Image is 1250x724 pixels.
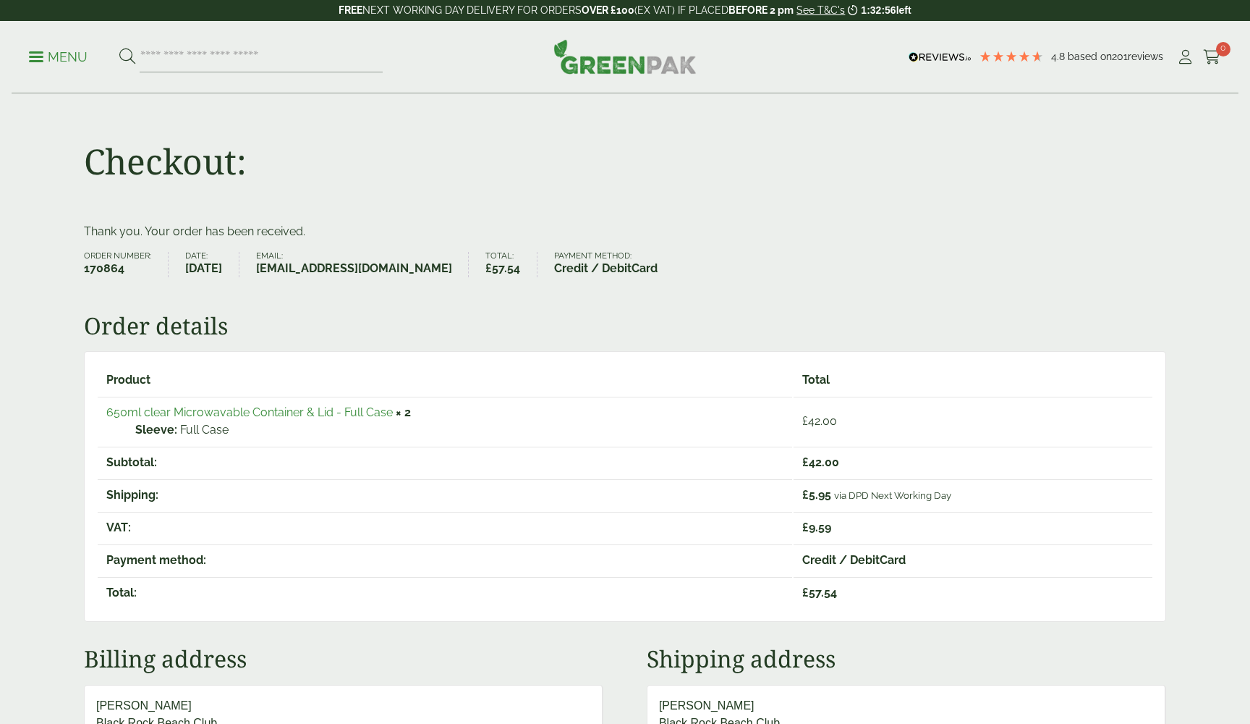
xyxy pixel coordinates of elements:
[794,365,1152,395] th: Total
[796,4,845,16] a: See T&C's
[135,421,177,439] strong: Sleeve:
[98,512,792,543] th: VAT:
[1128,51,1163,62] span: reviews
[84,312,1166,340] h2: Order details
[339,4,362,16] strong: FREE
[728,4,794,16] strong: BEFORE 2 pm
[802,521,831,534] span: 9.59
[485,261,492,275] span: £
[802,488,831,502] span: 5.95
[802,414,808,428] span: £
[84,252,169,277] li: Order number:
[834,489,951,501] small: via DPD Next Working Day
[1203,50,1221,64] i: Cart
[98,365,792,395] th: Product
[256,252,469,277] li: Email:
[909,52,971,62] img: REVIEWS.io
[29,49,88,63] a: Menu
[1176,50,1194,64] i: My Account
[98,447,792,478] th: Subtotal:
[106,405,393,419] a: 650ml clear Microwavable Container & Lid - Full Case
[98,479,792,510] th: Shipping:
[979,50,1044,63] div: 4.79 Stars
[794,544,1152,576] td: Credit / DebitCard
[582,4,634,16] strong: OVER £100
[554,252,674,277] li: Payment method:
[802,455,809,469] span: £
[185,260,222,277] strong: [DATE]
[185,252,239,277] li: Date:
[1112,51,1128,62] span: 201
[802,586,809,599] span: £
[135,421,783,439] p: Full Case
[553,39,697,74] img: GreenPak Supplies
[485,261,520,275] bdi: 57.54
[1216,42,1230,56] span: 0
[647,645,1166,673] h2: Shipping address
[802,521,809,534] span: £
[84,645,603,673] h2: Billing address
[896,4,911,16] span: left
[485,252,537,277] li: Total:
[1203,46,1221,68] a: 0
[84,260,151,277] strong: 170864
[98,577,792,608] th: Total:
[98,544,792,576] th: Payment method:
[84,223,1166,240] p: Thank you. Your order has been received.
[256,260,452,277] strong: [EMAIL_ADDRESS][DOMAIN_NAME]
[84,140,247,182] h1: Checkout:
[802,488,809,502] span: £
[554,260,658,277] strong: Credit / DebitCard
[29,49,88,66] p: Menu
[1068,51,1112,62] span: Based on
[802,414,837,428] bdi: 42.00
[861,4,896,16] span: 1:32:56
[1051,51,1068,62] span: 4.8
[802,455,839,469] span: 42.00
[396,405,411,419] strong: × 2
[802,586,837,599] span: 57.54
